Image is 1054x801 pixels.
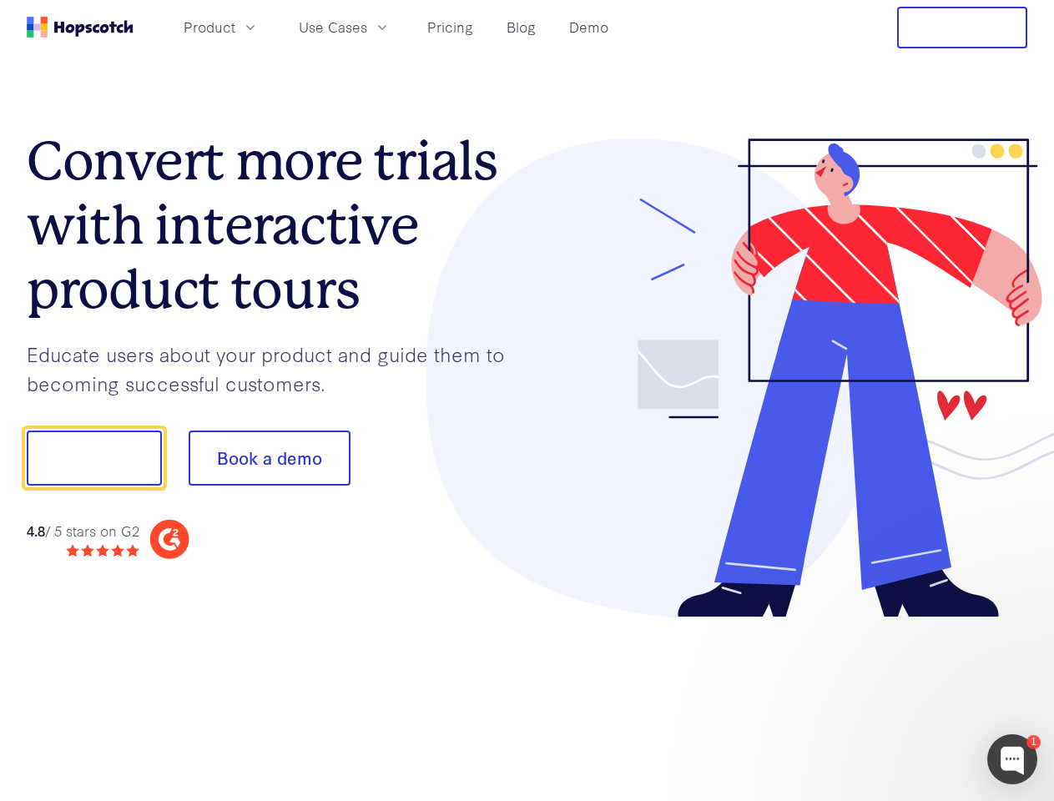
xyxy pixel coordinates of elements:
div: 1 [1026,735,1041,749]
button: Show me! [27,431,162,486]
a: Pricing [421,13,480,41]
button: Use Cases [289,13,401,41]
button: Product [174,13,269,41]
span: Use Cases [299,17,367,38]
strong: 4.8 [27,521,45,540]
a: Demo [562,13,615,41]
button: Book a demo [189,431,350,486]
a: Home [27,17,134,38]
button: Free Trial [897,7,1027,48]
span: Product [184,17,235,38]
a: Blog [500,13,542,41]
div: / 5 stars on G2 [27,521,139,542]
h1: Convert more trials with interactive product tours [27,129,527,321]
p: Educate users about your product and guide them to becoming successful customers. [27,340,527,397]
